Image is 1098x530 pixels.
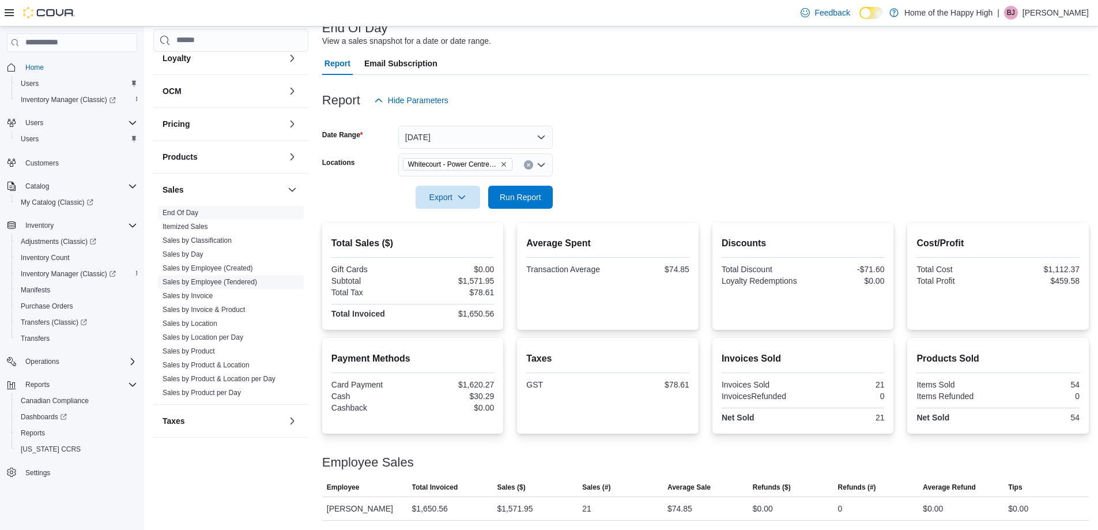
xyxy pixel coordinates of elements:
span: Sales by Location [163,319,217,328]
a: Sales by Employee (Created) [163,264,253,272]
span: Sales by Product & Location [163,360,250,370]
a: Sales by Location [163,319,217,328]
span: Total Invoiced [412,483,458,492]
span: Whitecourt - Power Centre - Fire & Flower [403,158,512,171]
span: Settings [25,468,50,478]
button: Purchase Orders [12,298,142,314]
span: Average Refund [923,483,976,492]
div: [PERSON_NAME] [322,497,407,520]
button: Reports [21,378,54,392]
button: Taxes [163,415,283,427]
span: Sales ($) [497,483,525,492]
span: Sales by Employee (Tendered) [163,277,257,287]
img: Cova [23,7,75,18]
button: Export [416,186,480,209]
div: $459.58 [1001,276,1080,285]
a: Sales by Location per Day [163,333,243,341]
h3: Report [322,93,360,107]
span: Washington CCRS [16,442,137,456]
button: [DATE] [398,126,553,149]
span: Sales by Location per Day [163,333,243,342]
span: Transfers (Classic) [16,315,137,329]
button: Reports [12,425,142,441]
a: End Of Day [163,209,198,217]
button: Users [12,131,142,147]
a: Sales by Product [163,347,215,355]
div: $0.00 [805,276,884,285]
div: -$71.60 [805,265,884,274]
span: Transfers [21,334,50,343]
div: 54 [1001,413,1080,422]
button: Remove Whitecourt - Power Centre - Fire & Flower from selection in this group [500,161,507,168]
span: Sales by Product [163,347,215,356]
button: Customers [2,154,142,171]
button: Open list of options [537,160,546,170]
button: OCM [163,85,283,97]
a: Transfers (Classic) [12,314,142,330]
a: Sales by Employee (Tendered) [163,278,257,286]
button: Pricing [285,117,299,131]
span: Operations [25,357,59,366]
div: InvoicesRefunded [722,392,801,401]
span: Settings [21,465,137,480]
div: $1,112.37 [1001,265,1080,274]
label: Locations [322,158,355,167]
a: Inventory Count [16,251,74,265]
div: Total Discount [722,265,801,274]
div: $74.85 [667,502,692,516]
button: Products [163,151,283,163]
button: Home [2,59,142,76]
span: Reports [21,428,45,438]
span: Inventory Manager (Classic) [16,93,137,107]
a: Reports [16,426,50,440]
button: Transfers [12,330,142,347]
span: Users [16,77,137,91]
span: Dashboards [16,410,137,424]
div: $0.00 [753,502,773,516]
div: 0 [805,392,884,401]
span: Dark Mode [859,19,860,20]
h2: Average Spent [526,236,689,250]
span: My Catalog (Classic) [21,198,93,207]
div: Items Sold [916,380,995,389]
span: Report [325,52,350,75]
div: View a sales snapshot for a date or date range. [322,35,491,47]
span: Customers [25,159,59,168]
div: $1,620.27 [415,380,494,389]
strong: Net Sold [722,413,754,422]
a: Customers [21,156,63,170]
span: BJ [1007,6,1015,20]
p: Home of the Happy High [904,6,993,20]
a: Sales by Invoice [163,292,213,300]
div: $0.00 [923,502,943,516]
span: Canadian Compliance [21,396,89,405]
button: Operations [21,355,64,369]
div: Sales [153,206,308,404]
span: Transfers [16,332,137,345]
a: Sales by Product & Location [163,361,250,369]
span: Adjustments (Classic) [21,237,96,246]
button: Operations [2,354,142,370]
div: $1,650.56 [412,502,448,516]
span: Email Subscription [364,52,437,75]
span: End Of Day [163,208,198,217]
button: Pricing [163,118,283,130]
h3: Sales [163,184,184,196]
div: $78.61 [610,380,689,389]
a: Adjustments (Classic) [12,234,142,250]
span: Inventory [21,219,137,232]
span: Adjustments (Classic) [16,235,137,249]
h2: Products Sold [916,352,1080,366]
h2: Invoices Sold [722,352,885,366]
button: Products [285,150,299,164]
span: Canadian Compliance [16,394,137,408]
a: [US_STATE] CCRS [16,442,85,456]
h3: Loyalty [163,52,191,64]
span: Sales by Invoice & Product [163,305,245,314]
div: $1,571.95 [497,502,533,516]
span: Inventory [25,221,54,230]
span: Sales (#) [582,483,610,492]
span: Users [21,134,39,144]
span: Dashboards [21,412,67,422]
div: $0.00 [415,265,494,274]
